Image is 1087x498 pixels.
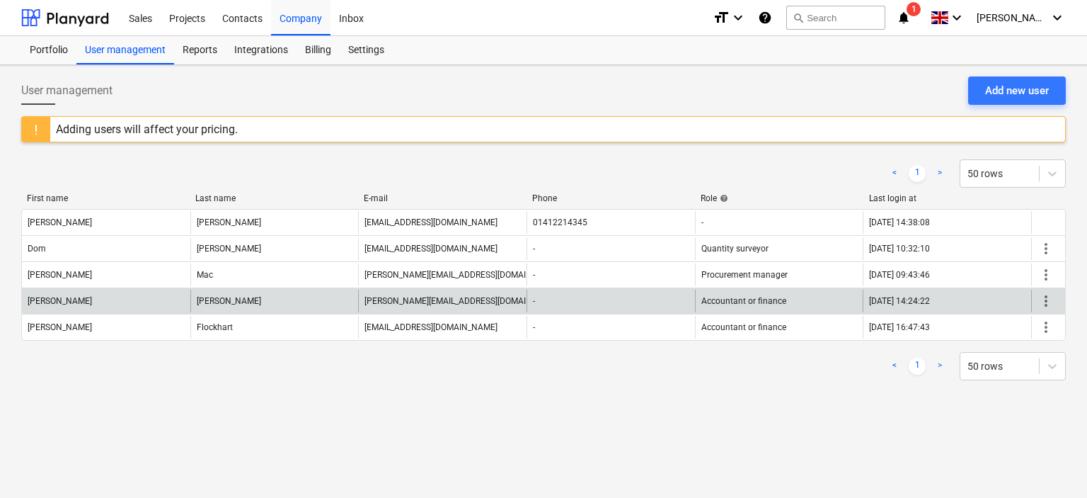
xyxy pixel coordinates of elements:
[21,82,113,99] span: User management
[886,165,903,182] a: Previous page
[701,193,858,203] div: Role
[909,165,926,182] a: Page 1 is your current page
[28,296,92,306] div: [PERSON_NAME]
[197,296,261,306] div: [PERSON_NAME]
[897,9,911,26] i: notifications
[730,9,747,26] i: keyboard_arrow_down
[1037,240,1054,257] span: more_vert
[364,193,521,203] div: E-mail
[197,270,213,280] div: Mac
[869,322,930,332] div: [DATE] 16:47:43
[717,194,728,203] span: help
[909,358,926,375] a: Page 1 is your current page
[532,193,689,203] div: Phone
[869,270,930,280] div: [DATE] 09:43:46
[907,2,921,16] span: 1
[786,6,885,30] button: Search
[931,165,948,182] a: Next page
[985,81,1049,100] div: Add new user
[533,296,535,306] div: -
[364,244,498,254] div: [EMAIL_ADDRESS][DOMAIN_NAME]
[533,217,587,227] div: 01412214345
[1049,9,1066,26] i: keyboard_arrow_down
[758,9,772,26] i: Knowledge base
[226,36,297,64] a: Integrations
[869,217,930,227] div: [DATE] 14:38:08
[1037,266,1054,283] span: more_vert
[931,358,948,375] a: Next page
[701,322,786,332] span: Accountant or finance
[886,358,903,375] a: Previous page
[968,77,1066,105] button: Add new user
[195,193,352,203] div: Last name
[948,9,965,26] i: keyboard_arrow_down
[28,244,46,254] div: Dom
[364,322,498,332] div: [EMAIL_ADDRESS][DOMAIN_NAME]
[197,217,261,227] div: [PERSON_NAME]
[701,296,786,306] span: Accountant or finance
[56,123,238,136] div: Adding users will affect your pricing.
[197,322,233,332] div: Flockhart
[701,270,788,280] span: Procurement manager
[297,36,340,64] a: Billing
[28,322,92,332] div: [PERSON_NAME]
[1037,319,1054,336] span: more_vert
[533,244,535,254] div: -
[701,217,703,227] span: -
[174,36,226,64] a: Reports
[793,12,804,23] span: search
[701,244,769,254] span: Quantity surveyor
[364,217,498,227] div: [EMAIL_ADDRESS][DOMAIN_NAME]
[713,9,730,26] i: format_size
[28,217,92,227] div: [PERSON_NAME]
[869,244,930,254] div: [DATE] 10:32:10
[340,36,393,64] a: Settings
[27,193,184,203] div: First name
[977,12,1047,23] span: [PERSON_NAME]
[533,270,535,280] div: -
[869,296,930,306] div: [DATE] 14:24:22
[76,36,174,64] a: User management
[533,322,535,332] div: -
[364,270,562,280] div: [PERSON_NAME][EMAIL_ADDRESS][DOMAIN_NAME]
[364,296,562,306] div: [PERSON_NAME][EMAIL_ADDRESS][DOMAIN_NAME]
[1037,293,1054,310] span: more_vert
[869,193,1026,203] div: Last login at
[28,270,92,280] div: [PERSON_NAME]
[197,244,261,254] div: [PERSON_NAME]
[21,36,76,64] a: Portfolio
